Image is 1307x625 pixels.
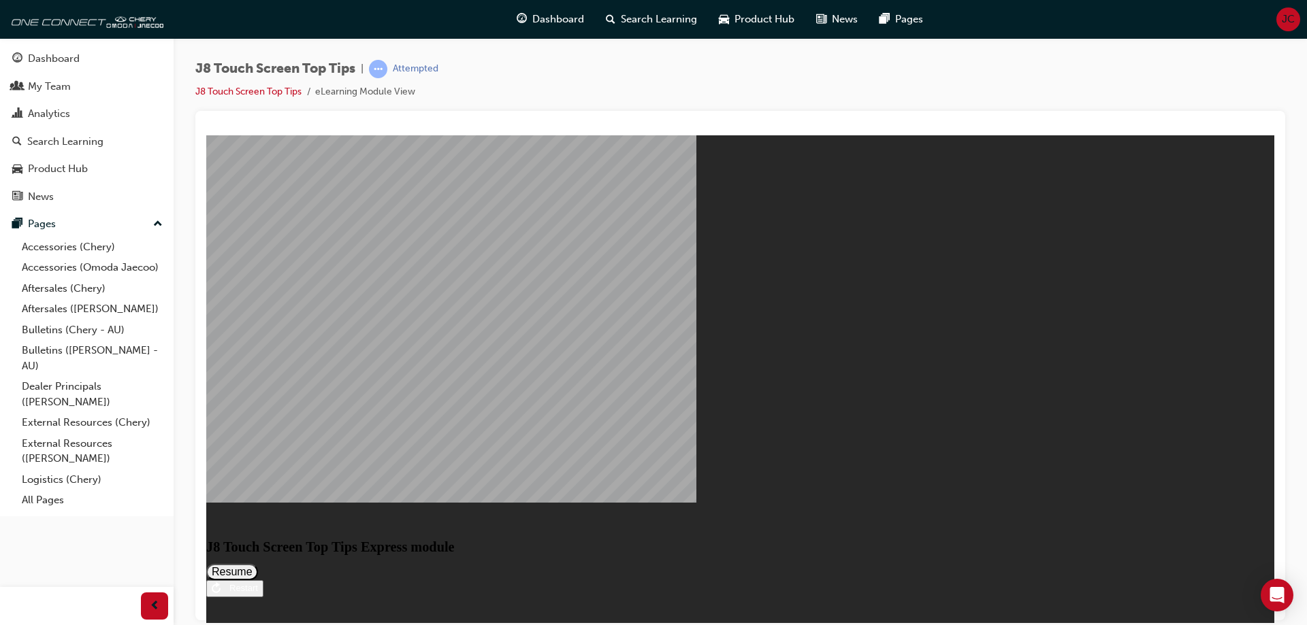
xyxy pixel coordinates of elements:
[12,81,22,93] span: people-icon
[517,11,527,28] span: guage-icon
[1276,7,1300,31] button: JC
[869,5,934,33] a: pages-iconPages
[5,46,168,71] a: Dashboard
[28,161,88,177] div: Product Hub
[16,490,168,511] a: All Pages
[195,61,355,77] span: J8 Touch Screen Top Tips
[5,212,168,237] button: Pages
[5,184,168,209] a: News
[393,63,438,75] div: Attempted
[621,12,697,27] span: Search Learning
[895,12,923,27] span: Pages
[12,163,22,175] span: car-icon
[1282,12,1295,27] span: JC
[16,412,168,433] a: External Resources (Chery)
[16,257,168,278] a: Accessories (Omoda Jaecoo)
[880,11,890,28] span: pages-icon
[12,191,22,203] span: news-icon
[12,108,22,120] span: chart-icon
[16,320,168,341] a: Bulletins (Chery - AU)
[506,5,595,33] a: guage-iconDashboard
[28,189,54,205] div: News
[606,11,615,28] span: search-icon
[361,61,364,77] span: |
[5,156,168,182] a: Product Hub
[369,60,387,78] span: learningRecordVerb_ATTEMPT-icon
[28,79,71,95] div: My Team
[195,86,302,97] a: J8 Touch Screen Top Tips
[735,12,794,27] span: Product Hub
[816,11,826,28] span: news-icon
[16,340,168,376] a: Bulletins ([PERSON_NAME] - AU)
[27,134,103,150] div: Search Learning
[1261,579,1293,611] div: Open Intercom Messenger
[12,53,22,65] span: guage-icon
[16,469,168,490] a: Logistics (Chery)
[5,101,168,126] a: Analytics
[12,218,22,231] span: pages-icon
[5,129,168,154] a: Search Learning
[28,51,80,67] div: Dashboard
[595,5,708,33] a: search-iconSearch Learning
[708,5,805,33] a: car-iconProduct Hub
[532,12,584,27] span: Dashboard
[28,216,56,232] div: Pages
[5,44,168,212] button: DashboardMy TeamAnalyticsSearch LearningProduct HubNews
[832,12,858,27] span: News
[5,74,168,99] a: My Team
[7,5,163,33] img: oneconnect
[719,11,729,28] span: car-icon
[28,106,70,122] div: Analytics
[150,598,160,615] span: prev-icon
[16,299,168,320] a: Aftersales ([PERSON_NAME])
[315,84,415,100] li: eLearning Module View
[12,136,22,148] span: search-icon
[16,376,168,412] a: Dealer Principals ([PERSON_NAME])
[805,5,869,33] a: news-iconNews
[16,237,168,258] a: Accessories (Chery)
[153,216,163,233] span: up-icon
[16,433,168,469] a: External Resources ([PERSON_NAME])
[16,278,168,299] a: Aftersales (Chery)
